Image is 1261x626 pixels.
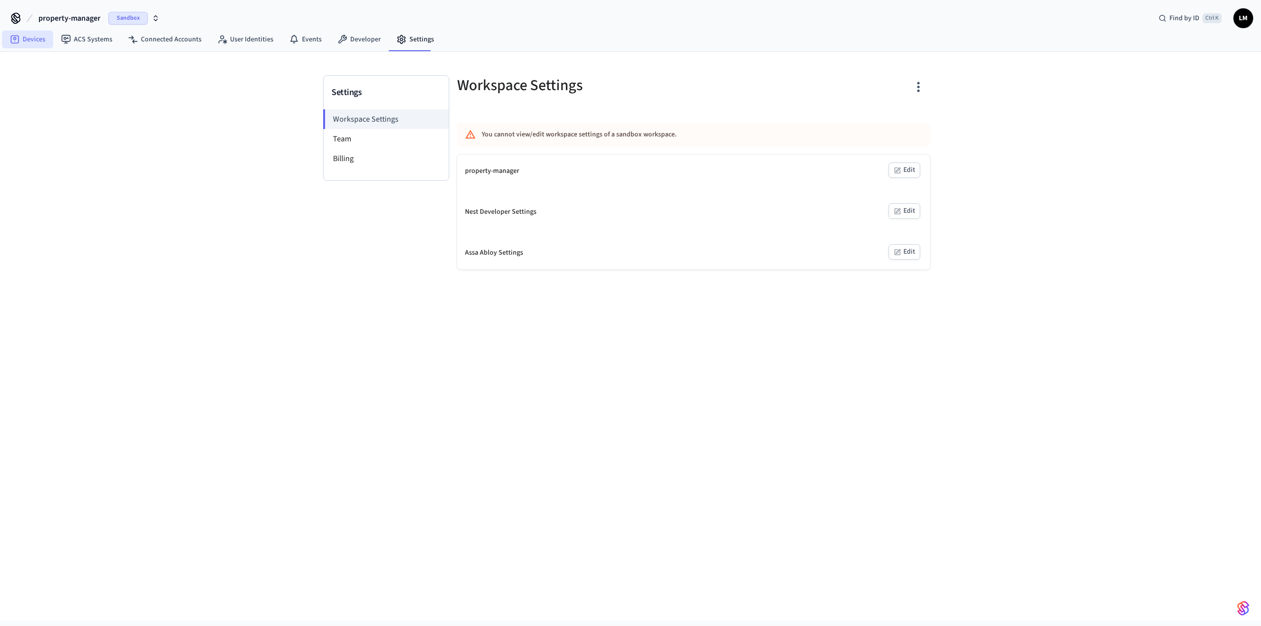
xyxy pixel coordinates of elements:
li: Billing [324,149,449,168]
button: Edit [889,203,920,219]
button: Edit [889,244,920,260]
a: Connected Accounts [120,31,209,48]
div: You cannot view/edit workspace settings of a sandbox workspace. [482,126,847,144]
a: Developer [330,31,389,48]
div: Nest Developer Settings [465,207,536,217]
button: Edit [889,163,920,178]
div: Assa Abloy Settings [465,248,523,258]
div: Find by IDCtrl K [1151,9,1229,27]
span: property-manager [38,12,100,24]
h3: Settings [332,86,441,99]
div: property-manager [465,166,519,176]
img: SeamLogoGradient.69752ec5.svg [1237,600,1249,616]
a: ACS Systems [53,31,120,48]
a: Devices [2,31,53,48]
li: Team [324,129,449,149]
a: User Identities [209,31,281,48]
li: Workspace Settings [323,109,449,129]
h5: Workspace Settings [457,75,688,96]
button: LM [1233,8,1253,28]
span: LM [1234,9,1252,27]
span: Find by ID [1169,13,1199,23]
a: Settings [389,31,442,48]
a: Events [281,31,330,48]
span: Ctrl K [1202,13,1222,23]
span: Sandbox [108,12,148,25]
